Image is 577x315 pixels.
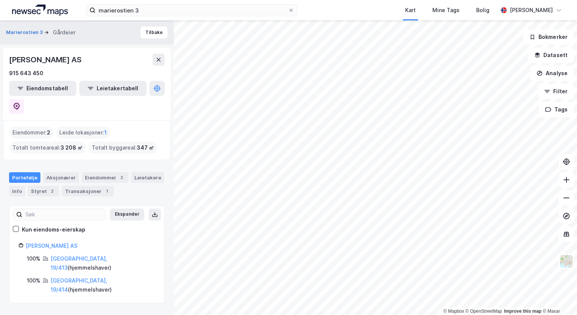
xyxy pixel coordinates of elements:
div: Leide lokasjoner : [56,127,110,139]
a: [GEOGRAPHIC_DATA], 19/414 [51,277,107,293]
button: Bokmerker [523,29,574,45]
input: Søk på adresse, matrikkel, gårdeiere, leietakere eller personer [96,5,288,16]
div: 2 [48,187,56,195]
div: [PERSON_NAME] [510,6,553,15]
button: Marierostien 3 [6,29,44,36]
div: Styret [28,186,59,196]
span: 347 ㎡ [137,143,154,152]
div: Aksjonærer [43,172,79,183]
span: 2 [47,128,50,137]
div: Leietakere [131,172,164,183]
div: Gårdeier [53,28,76,37]
div: Kart [405,6,416,15]
div: [PERSON_NAME] AS [9,54,83,66]
a: Improve this map [504,309,542,314]
div: Kun eiendoms-eierskap [22,225,85,234]
div: Kontrollprogram for chat [539,279,577,315]
div: Mine Tags [432,6,460,15]
div: Eiendommer [82,172,128,183]
div: Info [9,186,25,196]
div: Eiendommer : [9,127,53,139]
div: Portefølje [9,172,40,183]
button: Datasett [528,48,574,63]
a: OpenStreetMap [466,309,502,314]
button: Eiendomstabell [9,81,76,96]
button: Analyse [530,66,574,81]
button: Ekspander [110,208,144,221]
iframe: Chat Widget [539,279,577,315]
button: Filter [538,84,574,99]
div: 100% [27,254,40,263]
div: Transaksjoner [62,186,114,196]
a: Mapbox [443,309,464,314]
img: Z [559,254,574,269]
div: Totalt tomteareal : [9,142,86,154]
a: [GEOGRAPHIC_DATA], 19/413 [51,255,107,271]
div: ( hjemmelshaver ) [51,276,155,294]
img: logo.a4113a55bc3d86da70a041830d287a7e.svg [12,5,68,16]
button: Tags [539,102,574,117]
button: Tilbake [140,26,168,39]
div: 100% [27,276,40,285]
div: Totalt byggareal : [89,142,157,154]
span: 3 208 ㎡ [60,143,83,152]
div: 2 [118,174,125,181]
div: Bolig [476,6,489,15]
span: 1 [104,128,107,137]
button: Leietakertabell [79,81,147,96]
a: [PERSON_NAME] AS [26,242,77,249]
div: 915 643 450 [9,69,43,78]
div: ( hjemmelshaver ) [51,254,155,272]
input: Søk [22,209,105,220]
div: 1 [103,187,111,195]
